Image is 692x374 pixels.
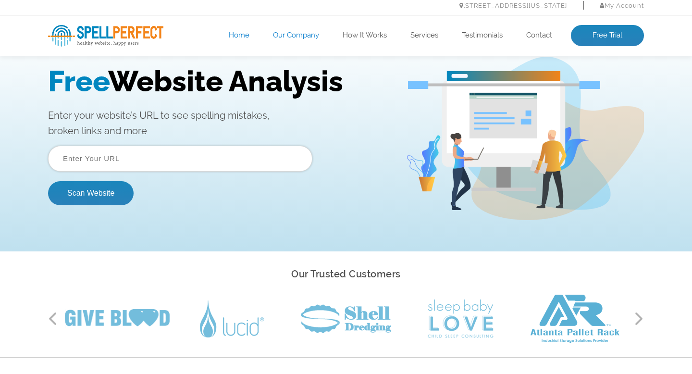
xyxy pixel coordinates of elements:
[48,120,312,146] input: Enter Your URL
[428,299,494,338] img: Sleep Baby Love
[200,300,264,337] img: Lucid
[526,31,552,40] a: Contact
[48,39,391,73] h1: Website Analysis
[48,82,391,113] p: Enter your website’s URL to see spelling mistakes, broken links and more
[462,31,503,40] a: Testimonials
[301,304,391,333] img: Shell Dredging
[410,31,438,40] a: Services
[634,312,644,326] button: Next
[48,25,163,47] img: SpellPerfect
[343,31,387,40] a: How It Works
[65,309,170,328] img: Give Blood
[48,266,644,283] h2: Our Trusted Customers
[408,55,600,64] img: Free Webiste Analysis
[406,31,644,195] img: Free Webiste Analysis
[273,31,319,40] a: Our Company
[48,312,58,326] button: Previous
[229,31,249,40] a: Home
[48,39,108,73] span: Free
[571,25,644,46] a: Free Trial
[48,156,134,180] button: Scan Website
